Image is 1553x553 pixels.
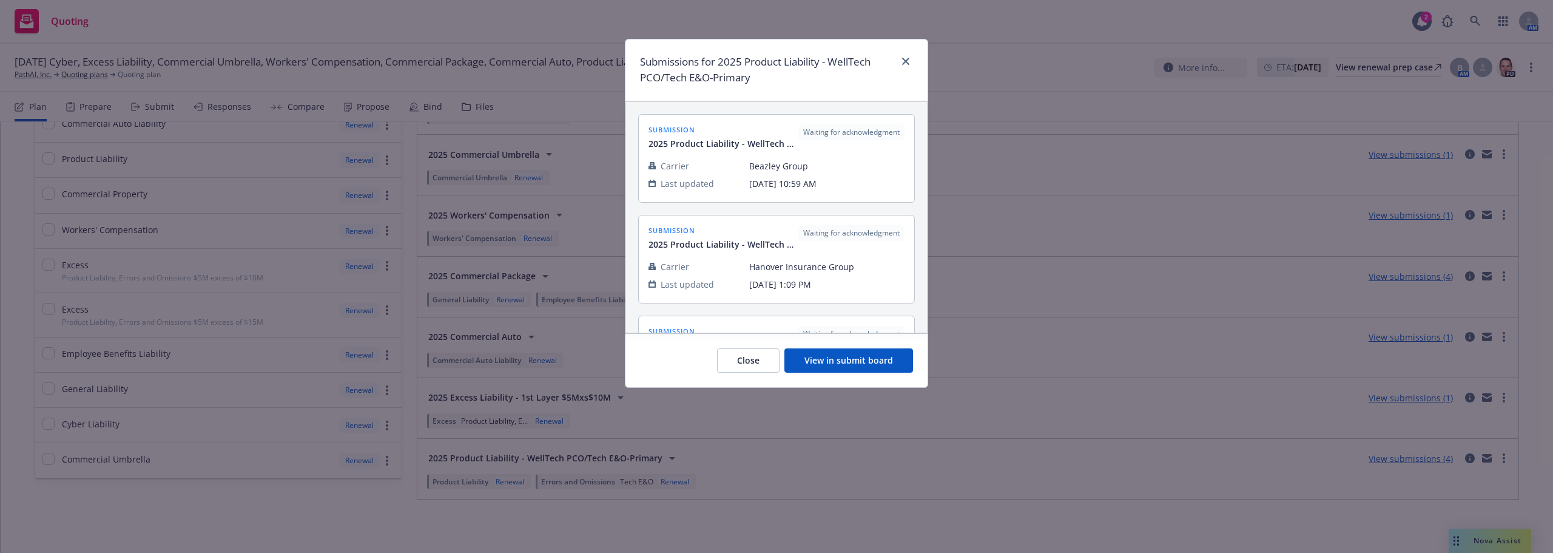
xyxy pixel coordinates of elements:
[648,124,798,135] span: submission
[661,278,714,291] span: Last updated
[648,326,798,336] span: submission
[661,160,689,172] span: Carrier
[898,54,913,69] a: close
[648,137,798,150] span: 2025 Product Liability - WellTech PCO/Tech E&O-Primary
[661,177,714,190] span: Last updated
[661,260,689,273] span: Carrier
[749,160,905,172] span: Beazley Group
[803,127,900,138] span: Waiting for acknowledgment
[749,278,905,291] span: [DATE] 1:09 PM
[803,228,900,239] span: Waiting for acknowledgment
[648,225,798,236] span: submission
[784,348,913,373] button: View in submit board
[749,260,905,273] span: Hanover Insurance Group
[749,177,905,190] span: [DATE] 10:59 AM
[640,54,894,86] h1: Submissions for 2025 Product Liability - WellTech PCO/Tech E&O-Primary
[803,328,900,339] span: Waiting for acknowledgment
[648,238,798,251] span: 2025 Product Liability - WellTech PCO/Tech E&O-Primary
[717,348,780,373] button: Close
